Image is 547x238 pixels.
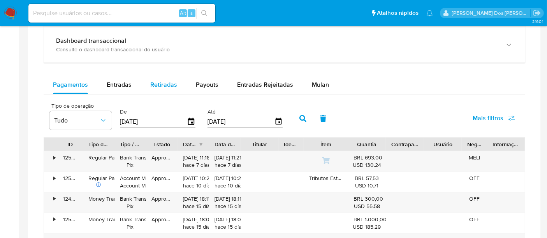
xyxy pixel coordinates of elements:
[28,8,215,18] input: Pesquise usuários ou casos...
[196,8,212,19] button: search-icon
[426,10,433,16] a: Notificações
[532,18,543,24] span: 3.160.1
[533,9,541,17] a: Sair
[377,9,419,17] span: Atalhos rápidos
[452,9,531,17] p: renato.lopes@mercadopago.com.br
[190,9,193,17] span: s
[180,9,186,17] span: Alt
